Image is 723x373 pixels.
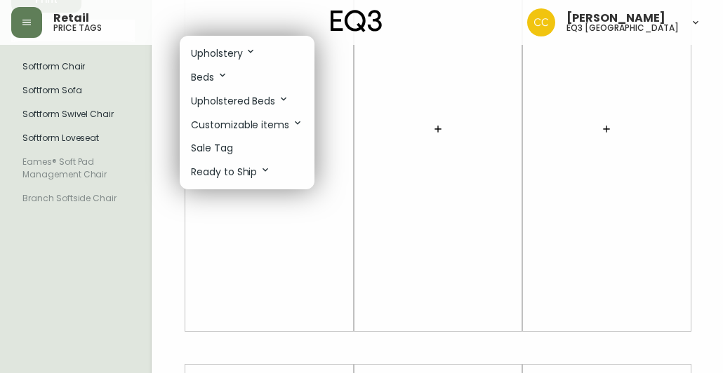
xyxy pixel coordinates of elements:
p: Customizable items [191,117,303,133]
p: Upholstery [191,46,256,61]
p: Sale Tag [191,141,233,156]
p: Upholstered Beds [191,93,289,109]
p: Beds [191,69,228,85]
p: Ready to Ship [191,164,271,179]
